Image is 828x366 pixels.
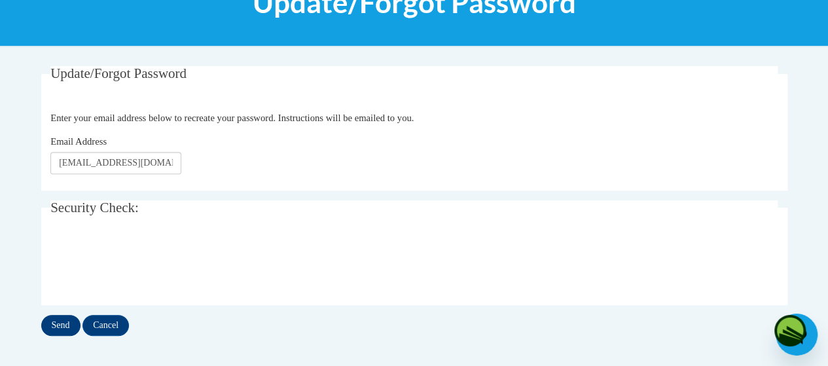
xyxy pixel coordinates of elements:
input: Email [50,152,181,174]
span: Security Check: [50,200,139,215]
span: Email Address [50,136,107,147]
input: Cancel [82,315,129,336]
input: Send [41,315,81,336]
span: Enter your email address below to recreate your password. Instructions will be emailed to you. [50,113,414,123]
iframe: Button to launch messaging window, conversation in progress [776,314,818,356]
iframe: reCAPTCHA [50,238,249,289]
span: Update/Forgot Password [50,65,187,81]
